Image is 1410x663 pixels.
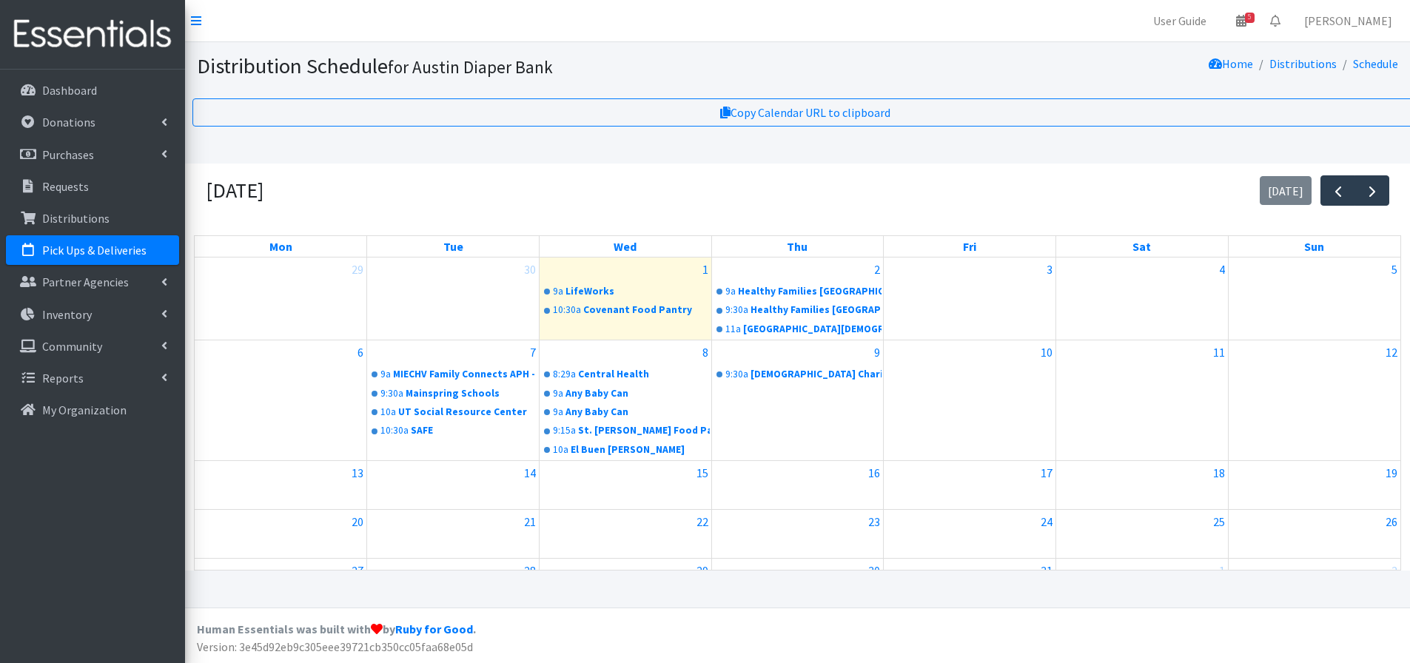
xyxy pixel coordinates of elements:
[711,461,884,510] td: October 16, 2025
[197,639,473,654] span: Version: 3e45d92eb9c305eee39721cb350cc05faa68e05d
[1301,236,1327,257] a: Sunday
[694,461,711,485] a: October 15, 2025
[411,423,537,438] div: SAFE
[1389,559,1400,582] a: November 2, 2025
[42,403,127,417] p: My Organization
[1216,559,1228,582] a: November 1, 2025
[714,301,882,319] a: 9:30aHealthy Families [GEOGRAPHIC_DATA]
[367,461,540,510] td: October 14, 2025
[521,510,539,534] a: October 21, 2025
[349,510,366,534] a: October 20, 2025
[578,367,710,382] div: Central Health
[865,461,883,485] a: October 16, 2025
[367,559,540,608] td: October 28, 2025
[1228,461,1400,510] td: October 19, 2025
[539,340,711,461] td: October 8, 2025
[395,622,473,636] a: Ruby for Good
[1383,340,1400,364] a: October 12, 2025
[1210,510,1228,534] a: October 25, 2025
[738,284,882,299] div: Healthy Families [GEOGRAPHIC_DATA]
[6,10,179,59] img: HumanEssentials
[1292,6,1404,36] a: [PERSON_NAME]
[206,178,263,203] h2: [DATE]
[784,236,810,257] a: Thursday
[42,275,129,289] p: Partner Agencies
[6,203,179,233] a: Distributions
[884,461,1056,510] td: October 17, 2025
[6,235,179,265] a: Pick Ups & Deliveries
[539,258,711,340] td: October 1, 2025
[521,461,539,485] a: October 14, 2025
[6,363,179,393] a: Reports
[725,303,748,317] div: 9:30a
[1141,6,1218,36] a: User Guide
[6,75,179,105] a: Dashboard
[380,423,409,438] div: 10:30a
[6,267,179,297] a: Partner Agencies
[1320,175,1355,206] button: Previous month
[1389,258,1400,281] a: October 5, 2025
[369,366,537,383] a: 9aMIECHV Family Connects APH - [GEOGRAPHIC_DATA]
[725,322,741,337] div: 11a
[571,442,710,457] div: El Buen [PERSON_NAME]
[42,243,147,258] p: Pick Ups & Deliveries
[1038,340,1055,364] a: October 10, 2025
[6,107,179,137] a: Donations
[1228,559,1400,608] td: November 2, 2025
[1210,461,1228,485] a: October 18, 2025
[1383,510,1400,534] a: October 26, 2025
[541,283,710,300] a: 9aLifeWorks
[1056,559,1229,608] td: November 1, 2025
[398,405,537,420] div: UT Social Resource Center
[1056,510,1229,559] td: October 25, 2025
[1210,340,1228,364] a: October 11, 2025
[1260,176,1312,205] button: [DATE]
[349,258,366,281] a: September 29, 2025
[195,461,367,510] td: October 13, 2025
[6,140,179,169] a: Purchases
[1245,13,1255,23] span: 5
[367,510,540,559] td: October 21, 2025
[539,559,711,608] td: October 29, 2025
[884,340,1056,461] td: October 10, 2025
[743,322,882,337] div: [GEOGRAPHIC_DATA][DEMOGRAPHIC_DATA]
[583,303,710,317] div: Covenant Food Pantry
[6,300,179,329] a: Inventory
[195,510,367,559] td: October 20, 2025
[714,283,882,300] a: 9aHealthy Families [GEOGRAPHIC_DATA]
[1038,510,1055,534] a: October 24, 2025
[565,284,710,299] div: LifeWorks
[42,211,110,226] p: Distributions
[380,367,391,382] div: 9a
[611,236,639,257] a: Wednesday
[1228,340,1400,461] td: October 12, 2025
[369,422,537,440] a: 10:30aSAFE
[42,115,95,129] p: Donations
[1056,340,1229,461] td: October 11, 2025
[355,340,366,364] a: October 6, 2025
[349,559,366,582] a: October 27, 2025
[553,303,581,317] div: 10:30a
[541,422,710,440] a: 9:15aSt. [PERSON_NAME] Food Pantry
[865,559,883,582] a: October 30, 2025
[553,284,563,299] div: 9a
[541,301,710,319] a: 10:30aCovenant Food Pantry
[380,405,396,420] div: 10a
[725,367,748,382] div: 9:30a
[1038,559,1055,582] a: October 31, 2025
[6,331,179,361] a: Community
[380,386,403,401] div: 9:30a
[521,559,539,582] a: October 28, 2025
[349,461,366,485] a: October 13, 2025
[1353,56,1398,71] a: Schedule
[539,510,711,559] td: October 22, 2025
[553,405,563,420] div: 9a
[1056,461,1229,510] td: October 18, 2025
[1209,56,1253,71] a: Home
[884,258,1056,340] td: October 3, 2025
[266,236,295,257] a: Monday
[553,386,563,401] div: 9a
[440,236,466,257] a: Tuesday
[711,340,884,461] td: October 9, 2025
[694,510,711,534] a: October 22, 2025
